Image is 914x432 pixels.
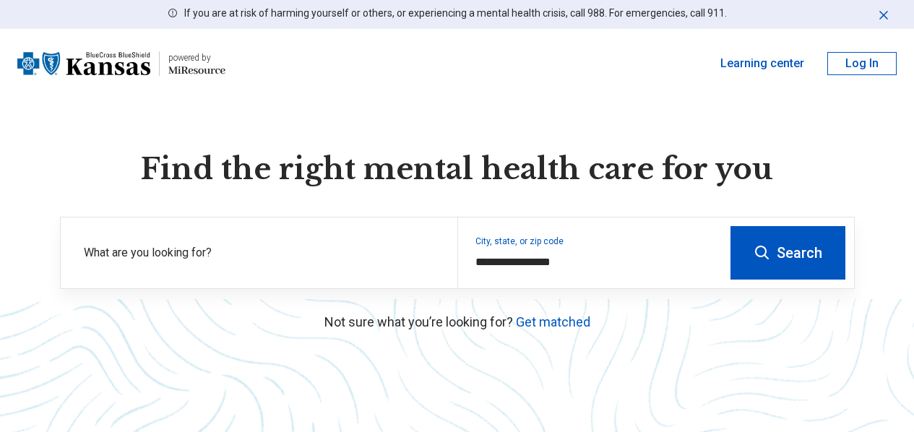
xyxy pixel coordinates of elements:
a: Get matched [516,314,590,329]
button: Log In [827,52,897,75]
p: If you are at risk of harming yourself or others, or experiencing a mental health crisis, call 98... [184,6,727,21]
a: Learning center [720,55,804,72]
button: Search [730,226,845,280]
p: Not sure what you’re looking for? [60,312,855,332]
h1: Find the right mental health care for you [60,150,855,188]
button: Dismiss [876,6,891,23]
div: powered by [168,51,225,64]
a: Blue Cross Blue Shield Kansaspowered by [17,46,225,81]
img: Blue Cross Blue Shield Kansas [17,46,150,81]
label: What are you looking for? [84,244,440,262]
